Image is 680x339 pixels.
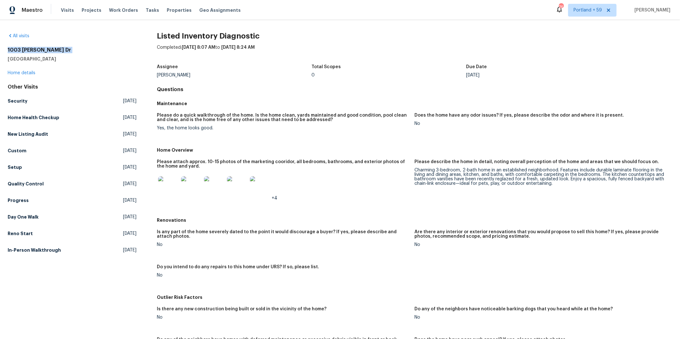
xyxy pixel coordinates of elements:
[8,211,136,223] a: Day One Walk[DATE]
[157,265,319,269] h5: Do you intend to do any repairs to this home under URS? If so, please list.
[8,128,136,140] a: New Listing Audit[DATE]
[415,168,667,186] div: Charming 3-bedroom, 2-bath home in an established neighborhood. Features include durable laminate...
[632,7,670,13] span: [PERSON_NAME]
[123,197,136,204] span: [DATE]
[8,131,48,137] h5: New Listing Audit
[182,45,215,50] span: [DATE] 8:07 AM
[123,98,136,104] span: [DATE]
[157,100,672,107] h5: Maintenance
[8,164,22,170] h5: Setup
[8,162,136,173] a: Setup[DATE]
[123,114,136,121] span: [DATE]
[157,273,409,278] div: No
[8,47,136,53] h2: 1003 [PERSON_NAME] Dr
[415,121,667,126] div: No
[167,7,192,13] span: Properties
[157,147,672,153] h5: Home Overview
[311,65,341,69] h5: Total Scopes
[8,195,136,206] a: Progress[DATE]
[8,244,136,256] a: In-Person Walkthrough[DATE]
[8,214,39,220] h5: Day One Walk
[466,65,487,69] h5: Due Date
[123,131,136,137] span: [DATE]
[272,196,277,200] span: +4
[559,4,563,10] div: 761
[22,7,43,13] span: Maestro
[157,242,409,247] div: No
[574,7,602,13] span: Portland + 59
[311,73,466,77] div: 0
[157,44,672,61] div: Completed: to
[157,65,178,69] h5: Assignee
[123,230,136,237] span: [DATE]
[109,7,138,13] span: Work Orders
[415,160,659,164] h5: Please describe the home in detail, noting overall perception of the home and areas that we shoul...
[415,230,667,239] h5: Are there any interior or exterior renovations that you would propose to sell this home? If yes, ...
[123,164,136,170] span: [DATE]
[8,56,136,62] h5: [GEOGRAPHIC_DATA]
[157,113,409,122] h5: Please do a quick walkthrough of the home. Is the home clean, yards maintained and good condition...
[8,145,136,156] a: Custom[DATE]
[157,230,409,239] h5: Is any part of the home severely dated to the point it would discourage a buyer? If yes, please d...
[8,114,59,121] h5: Home Health Checkup
[157,315,409,320] div: No
[8,228,136,239] a: Reno Start[DATE]
[123,148,136,154] span: [DATE]
[123,247,136,253] span: [DATE]
[157,294,672,300] h5: Outlier Risk Factors
[8,84,136,90] div: Other Visits
[199,7,241,13] span: Geo Assignments
[415,242,667,247] div: No
[157,160,409,169] h5: Please attach approx. 10-15 photos of the marketing cooridor, all bedrooms, bathrooms, and exteri...
[8,71,35,75] a: Home details
[8,98,27,104] h5: Security
[123,181,136,187] span: [DATE]
[8,148,26,154] h5: Custom
[8,34,29,38] a: All visits
[157,33,672,39] h2: Listed Inventory Diagnostic
[8,95,136,107] a: Security[DATE]
[157,73,311,77] div: [PERSON_NAME]
[61,7,74,13] span: Visits
[8,112,136,123] a: Home Health Checkup[DATE]
[415,113,624,118] h5: Does the home have any odor issues? If yes, please describe the odor and where it is present.
[82,7,101,13] span: Projects
[466,73,621,77] div: [DATE]
[157,217,672,223] h5: Renovations
[157,126,409,130] div: Yes, the home looks good.
[146,8,159,12] span: Tasks
[415,315,667,320] div: No
[157,307,326,311] h5: Is there any new construction being built or sold in the vicinity of the home?
[8,178,136,190] a: Quality Control[DATE]
[8,230,33,237] h5: Reno Start
[157,86,672,93] h4: Questions
[8,181,44,187] h5: Quality Control
[8,247,61,253] h5: In-Person Walkthrough
[123,214,136,220] span: [DATE]
[221,45,255,50] span: [DATE] 8:24 AM
[415,307,613,311] h5: Do any of the neighbors have noticeable barking dogs that you heard while at the home?
[8,197,29,204] h5: Progress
